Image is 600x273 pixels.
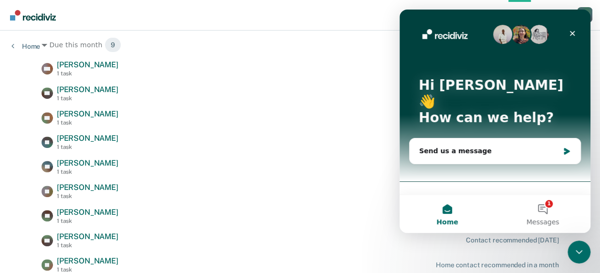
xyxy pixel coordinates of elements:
span: [PERSON_NAME] [57,183,118,192]
a: Home [11,42,40,51]
span: [PERSON_NAME] [57,256,118,265]
iframe: Intercom live chat [400,10,590,233]
span: [PERSON_NAME] [57,208,118,217]
iframe: Intercom live chat [568,241,590,263]
div: Home contact recommended in a month [436,261,558,269]
div: 1 task [57,193,118,199]
button: Profile dropdown button [577,7,592,22]
span: [PERSON_NAME] [57,158,118,168]
span: 9 [105,37,121,52]
div: 1 task [57,168,118,175]
span: [PERSON_NAME] [57,60,118,69]
div: 1 task [57,95,118,102]
div: 1 task [57,218,118,224]
div: 1 task [57,266,118,273]
div: 1 task [57,242,118,249]
span: [PERSON_NAME] [57,85,118,94]
span: [PERSON_NAME] [57,109,118,118]
div: 1 task [57,119,118,126]
img: Recidiviz [10,10,56,21]
div: O C [577,7,592,22]
div: Contact recommended [DATE] [466,236,558,244]
div: 1 task [57,70,118,77]
div: Due this month 9 [42,37,558,52]
span: [PERSON_NAME] [57,134,118,143]
span: [PERSON_NAME] [57,232,118,241]
div: 1 task [57,144,118,150]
